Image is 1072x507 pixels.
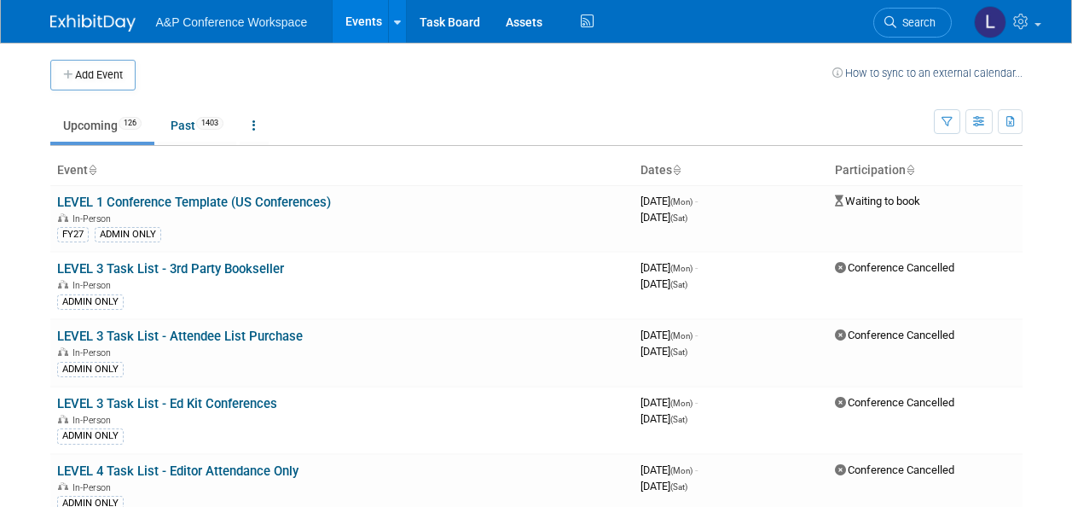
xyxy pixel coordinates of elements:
[640,345,687,358] span: [DATE]
[72,415,116,426] span: In-Person
[670,331,692,341] span: (Mon)
[50,156,634,185] th: Event
[72,482,116,493] span: In-Person
[640,412,687,425] span: [DATE]
[50,109,154,142] a: Upcoming126
[58,482,68,491] img: In-Person Event
[57,463,298,479] a: LEVEL 4 Task List - Editor Attendance Only
[158,109,236,142] a: Past1403
[57,227,89,242] div: FY27
[57,428,124,444] div: ADMIN ONLY
[974,6,1006,38] img: Louise Morgan
[670,264,692,273] span: (Mon)
[670,347,687,357] span: (Sat)
[57,329,303,344] a: LEVEL 3 Task List - Attendee List Purchase
[57,261,284,277] a: LEVEL 3 Task List - 3rd Party Bookseller
[695,261,698,274] span: -
[58,415,68,423] img: In-Person Event
[640,329,698,341] span: [DATE]
[670,197,692,207] span: (Mon)
[896,16,936,29] span: Search
[832,67,1023,79] a: How to sync to an external calendar...
[640,396,698,409] span: [DATE]
[57,195,331,210] a: LEVEL 1 Conference Template (US Conferences)
[640,277,687,290] span: [DATE]
[57,396,277,411] a: LEVEL 3 Task List - Ed Kit Conferences
[50,15,136,32] img: ExhibitDay
[695,463,698,476] span: -
[95,227,161,242] div: ADMIN ONLY
[835,463,954,476] span: Conference Cancelled
[670,466,692,475] span: (Mon)
[72,347,116,358] span: In-Person
[640,463,698,476] span: [DATE]
[670,213,687,223] span: (Sat)
[196,117,223,130] span: 1403
[156,15,308,29] span: A&P Conference Workspace
[695,396,698,409] span: -
[640,480,687,492] span: [DATE]
[835,261,954,274] span: Conference Cancelled
[906,163,914,177] a: Sort by Participation Type
[634,156,828,185] th: Dates
[695,329,698,341] span: -
[57,362,124,377] div: ADMIN ONLY
[828,156,1023,185] th: Participation
[670,415,687,424] span: (Sat)
[58,347,68,356] img: In-Person Event
[58,280,68,288] img: In-Person Event
[670,399,692,408] span: (Mon)
[835,195,920,207] span: Waiting to book
[835,329,954,341] span: Conference Cancelled
[672,163,681,177] a: Sort by Start Date
[873,8,952,38] a: Search
[640,261,698,274] span: [DATE]
[57,294,124,310] div: ADMIN ONLY
[640,195,698,207] span: [DATE]
[50,60,136,90] button: Add Event
[119,117,142,130] span: 126
[72,213,116,224] span: In-Person
[88,163,96,177] a: Sort by Event Name
[670,482,687,492] span: (Sat)
[58,213,68,222] img: In-Person Event
[695,195,698,207] span: -
[72,280,116,291] span: In-Person
[835,396,954,409] span: Conference Cancelled
[640,211,687,224] span: [DATE]
[670,280,687,289] span: (Sat)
